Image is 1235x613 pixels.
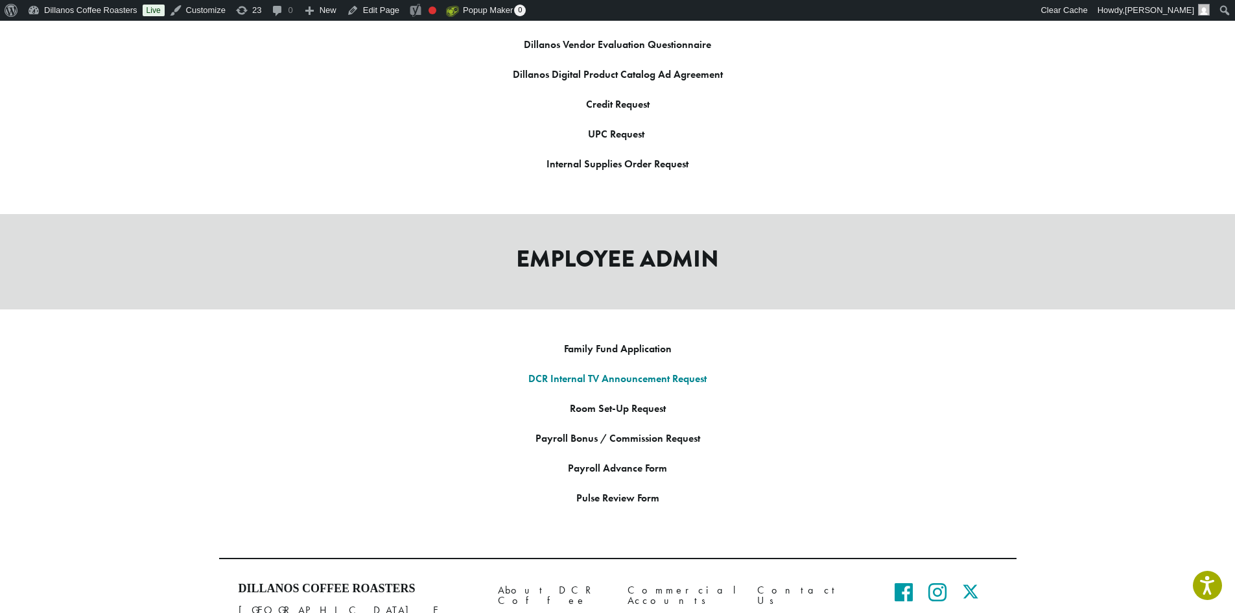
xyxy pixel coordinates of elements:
[757,582,867,610] a: Contact Us
[570,402,666,415] a: Room Set-Up Request
[628,582,738,610] a: Commercial Accounts
[239,582,478,596] h4: Dillanos Coffee Roasters
[564,342,672,355] a: Family Fund Application
[528,372,707,385] a: DCR Internal TV Announcement Request
[535,431,700,445] a: Payroll Bonus / Commission Request
[514,5,526,16] span: 0
[588,127,644,141] a: UPC Request
[498,582,608,610] a: About DCR Coffee
[513,67,723,81] a: Dillanos Digital Product Catalog Ad Agreement
[1125,5,1194,15] span: [PERSON_NAME]
[143,5,165,16] a: Live
[248,245,987,273] h2: EMPLOYEE ADMIN
[586,97,650,111] a: Credit Request
[429,6,436,14] div: Focus keyphrase not set
[547,157,688,171] a: Internal Supplies Order Request
[576,491,659,505] a: Pulse Review Form
[524,38,711,51] a: Dillanos Vendor Evaluation Questionnaire
[568,461,667,475] a: Payroll Advance Form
